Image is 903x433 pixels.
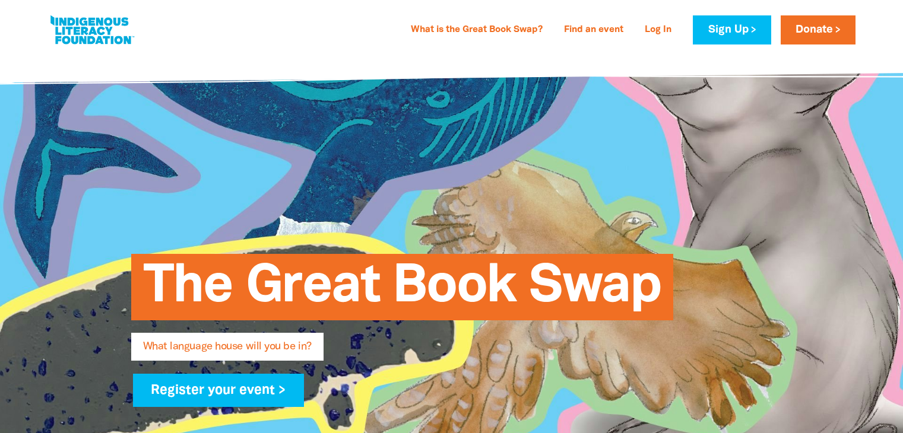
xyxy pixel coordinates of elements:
a: What is the Great Book Swap? [404,21,550,40]
span: The Great Book Swap [143,263,661,320]
a: Sign Up [693,15,771,44]
a: Find an event [557,21,630,40]
a: Log In [638,21,679,40]
span: What language house will you be in? [143,342,312,361]
a: Register your event > [133,374,305,407]
a: Donate [781,15,856,44]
